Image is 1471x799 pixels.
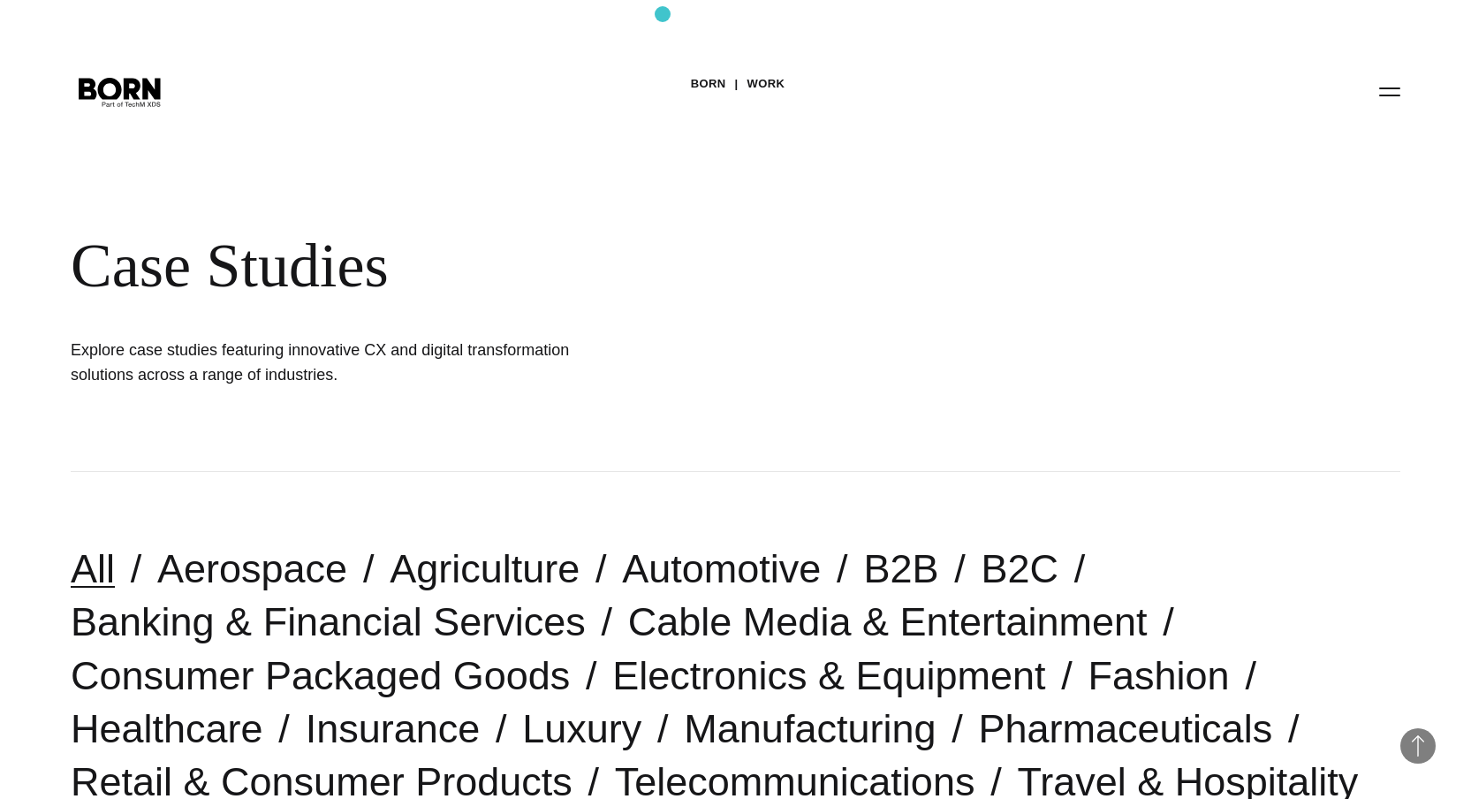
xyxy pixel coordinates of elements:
[71,546,115,591] a: All
[691,71,726,97] a: BORN
[71,338,601,387] h1: Explore case studies featuring innovative CX and digital transformation solutions across a range ...
[1400,728,1436,764] button: Back to Top
[863,546,938,591] a: B2B
[622,546,821,591] a: Automotive
[306,706,481,751] a: Insurance
[612,653,1045,698] a: Electronics & Equipment
[157,546,347,591] a: Aerospace
[1088,653,1230,698] a: Fashion
[390,546,580,591] a: Agriculture
[71,599,586,644] a: Banking & Financial Services
[747,71,785,97] a: Work
[71,230,1078,302] div: Case Studies
[684,706,936,751] a: Manufacturing
[522,706,641,751] a: Luxury
[981,546,1058,591] a: B2C
[628,599,1148,644] a: Cable Media & Entertainment
[71,706,263,751] a: Healthcare
[1369,72,1411,110] button: Open
[979,706,1273,751] a: Pharmaceuticals
[71,653,570,698] a: Consumer Packaged Goods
